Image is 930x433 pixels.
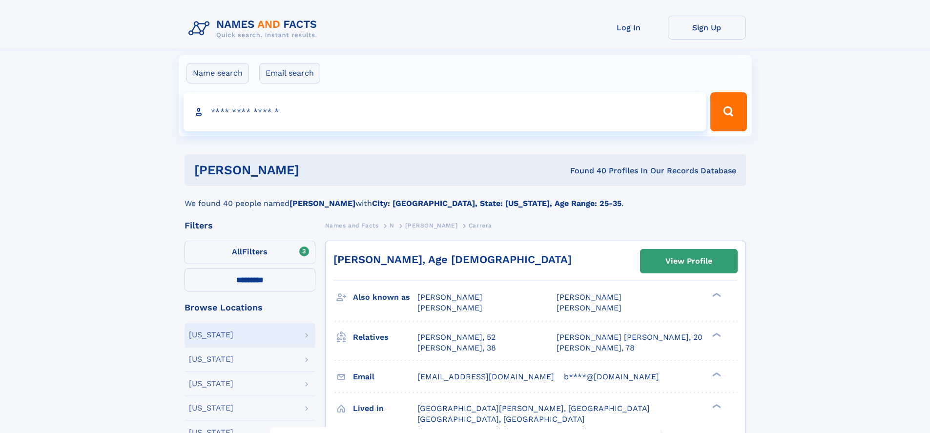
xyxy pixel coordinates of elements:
[333,253,572,266] a: [PERSON_NAME], Age [DEMOGRAPHIC_DATA]
[185,16,325,42] img: Logo Names and Facts
[194,164,435,176] h1: [PERSON_NAME]
[417,303,482,312] span: [PERSON_NAME]
[185,241,315,264] label: Filters
[390,222,394,229] span: N
[185,221,315,230] div: Filters
[372,199,621,208] b: City: [GEOGRAPHIC_DATA], State: [US_STATE], Age Range: 25-35
[184,92,706,131] input: search input
[259,63,320,83] label: Email search
[417,292,482,302] span: [PERSON_NAME]
[434,165,736,176] div: Found 40 Profiles In Our Records Database
[232,247,242,256] span: All
[665,250,712,272] div: View Profile
[710,371,722,377] div: ❯
[185,303,315,312] div: Browse Locations
[417,332,496,343] a: [PERSON_NAME], 52
[189,331,233,339] div: [US_STATE]
[417,372,554,381] span: [EMAIL_ADDRESS][DOMAIN_NAME]
[557,292,621,302] span: [PERSON_NAME]
[353,289,417,306] h3: Also known as
[405,219,457,231] a: [PERSON_NAME]
[641,249,737,273] a: View Profile
[186,63,249,83] label: Name search
[417,343,496,353] a: [PERSON_NAME], 38
[710,292,722,298] div: ❯
[710,403,722,409] div: ❯
[557,332,703,343] a: [PERSON_NAME] [PERSON_NAME], 20
[189,355,233,363] div: [US_STATE]
[353,329,417,346] h3: Relatives
[668,16,746,40] a: Sign Up
[189,380,233,388] div: [US_STATE]
[557,343,635,353] a: [PERSON_NAME], 78
[590,16,668,40] a: Log In
[353,400,417,417] h3: Lived in
[710,331,722,338] div: ❯
[710,92,746,131] button: Search Button
[353,369,417,385] h3: Email
[390,219,394,231] a: N
[417,414,585,424] span: [GEOGRAPHIC_DATA], [GEOGRAPHIC_DATA]
[417,404,650,413] span: [GEOGRAPHIC_DATA][PERSON_NAME], [GEOGRAPHIC_DATA]
[557,303,621,312] span: [PERSON_NAME]
[289,199,355,208] b: [PERSON_NAME]
[189,404,233,412] div: [US_STATE]
[185,186,746,209] div: We found 40 people named with .
[469,222,492,229] span: Carrera
[325,219,379,231] a: Names and Facts
[405,222,457,229] span: [PERSON_NAME]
